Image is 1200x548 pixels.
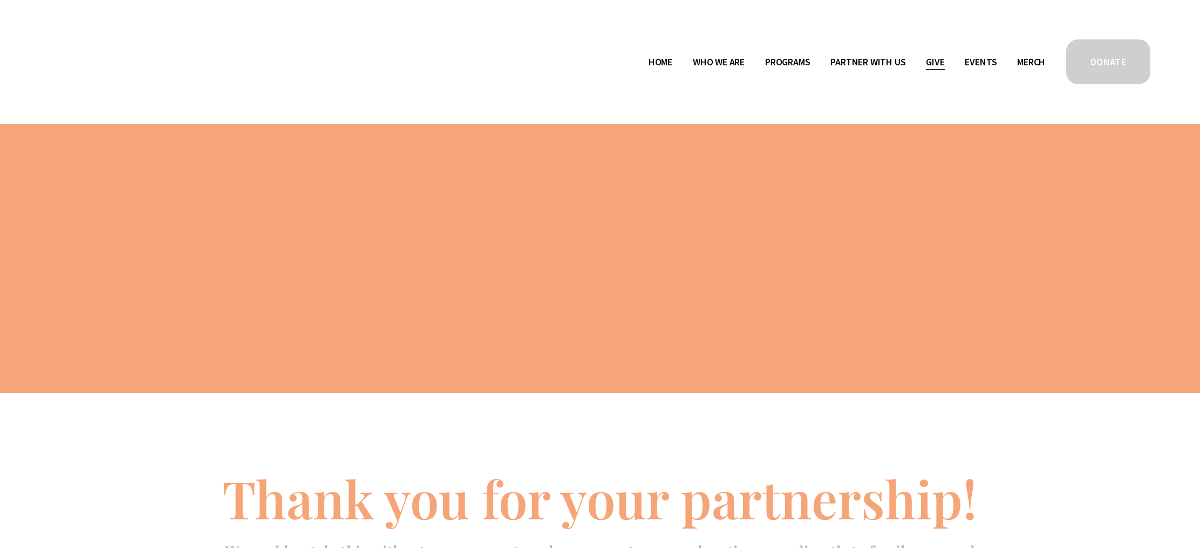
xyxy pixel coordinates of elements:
[830,55,905,70] span: Partner With Us
[765,53,810,71] a: folder dropdown
[1017,53,1045,71] a: Merch
[830,53,905,71] a: folder dropdown
[965,53,997,71] a: Events
[222,463,977,532] span: Thank you for your partnership!
[765,55,810,70] span: Programs
[693,55,745,70] span: Who We Are
[693,53,745,71] a: folder dropdown
[1065,38,1152,86] a: DONATE
[649,53,672,71] a: Home
[48,35,301,89] img: Reclaimed Hope Initiative
[926,53,944,71] a: Give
